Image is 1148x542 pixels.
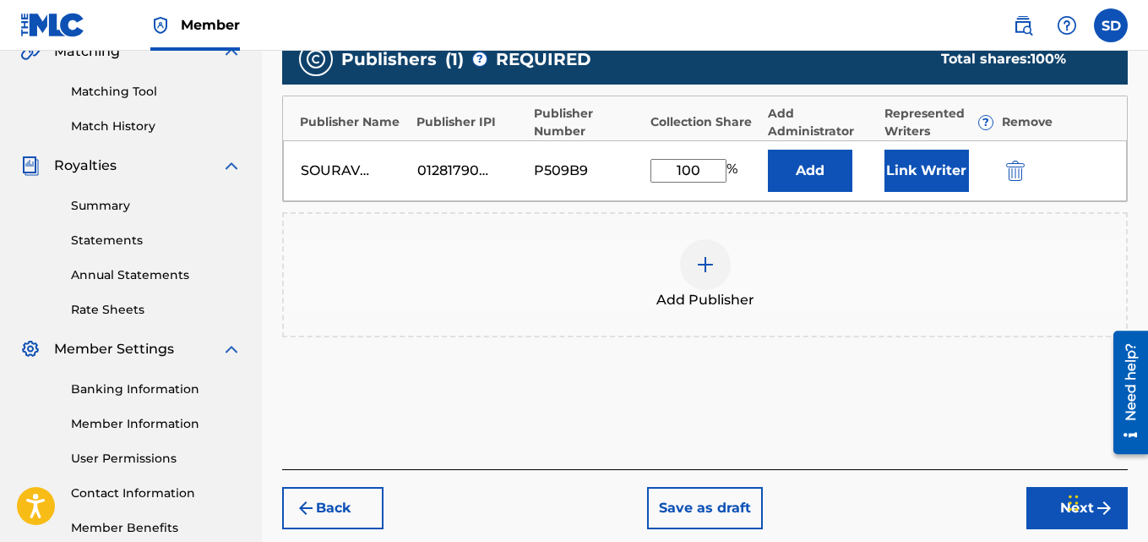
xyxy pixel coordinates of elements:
a: Contact Information [71,485,242,502]
a: Rate Sheets [71,301,242,319]
iframe: Resource Center [1101,324,1148,460]
span: ( 1 ) [445,47,464,72]
span: Publishers [341,47,437,72]
div: Represented Writers [884,105,993,140]
img: add [695,255,715,275]
a: Public Search [1006,8,1040,42]
div: Publisher Number [534,105,642,140]
span: 100 % [1031,51,1066,67]
img: 12a2ab48e56ec057fbd8.svg [1006,161,1025,181]
button: Save as draft [647,487,763,529]
a: Annual Statements [71,266,242,284]
img: expand [221,41,242,62]
a: Member Information [71,415,242,433]
img: expand [221,156,242,176]
a: Matching Tool [71,83,242,101]
img: Royalties [20,156,41,176]
span: ? [979,116,993,129]
button: Next [1026,487,1128,529]
div: Help [1050,8,1084,42]
span: Member Settings [54,339,174,359]
span: Royalties [54,156,117,176]
a: Banking Information [71,380,242,398]
a: User Permissions [71,450,242,468]
img: Top Rightsholder [150,15,171,36]
img: search [1013,15,1033,36]
span: Add Publisher [656,290,754,310]
span: % [726,159,742,183]
span: Member [181,15,240,35]
button: Add [768,150,852,192]
a: Match History [71,118,242,135]
span: ? [473,52,487,66]
a: Summary [71,197,242,215]
div: Total shares: [941,49,1094,69]
div: Remove [1002,113,1110,131]
img: Matching [20,41,41,62]
div: User Menu [1094,8,1128,42]
img: 7ee5dd4eb1f8a8e3ef2f.svg [296,498,316,518]
img: expand [221,339,242,359]
span: REQUIRED [496,47,591,72]
div: Publisher Name [300,113,408,131]
span: Matching [54,41,120,62]
img: help [1057,15,1077,36]
img: Member Settings [20,339,41,359]
div: Drag [1069,478,1079,528]
img: publishers [306,49,326,69]
div: Add Administrator [768,105,876,140]
iframe: Chat Widget [1064,461,1148,542]
a: Member Benefits [71,519,242,537]
a: Statements [71,232,242,249]
button: Back [282,487,384,529]
div: Collection Share [650,113,759,131]
img: MLC Logo [20,13,85,37]
button: Link Writer [884,150,969,192]
div: Publisher IPI [416,113,525,131]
